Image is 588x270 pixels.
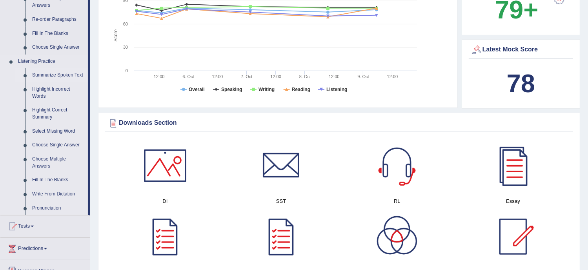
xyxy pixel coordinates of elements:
[113,29,118,42] tspan: Score
[29,40,88,55] a: Choose Single Answer
[15,55,88,69] a: Listening Practice
[29,152,88,173] a: Choose Multiple Answers
[29,13,88,27] a: Re-order Paragraphs
[227,197,335,205] h4: SST
[126,68,128,73] text: 0
[299,74,311,79] tspan: 8. Oct
[241,74,252,79] tspan: 7. Oct
[123,22,128,26] text: 60
[259,87,275,92] tspan: Writing
[29,138,88,152] a: Choose Single Answer
[123,45,128,49] text: 30
[29,201,88,215] a: Pronunciation
[29,187,88,201] a: Write From Dictation
[111,197,219,205] h4: DI
[270,74,281,79] text: 12:00
[507,69,535,98] b: 78
[459,197,567,205] h4: Essay
[29,68,88,82] a: Summarize Spoken Text
[326,87,347,92] tspan: Listening
[221,87,242,92] tspan: Speaking
[471,44,571,56] div: Latest Mock Score
[292,87,310,92] tspan: Reading
[0,215,90,235] a: Tests
[182,74,194,79] tspan: 6. Oct
[212,74,223,79] text: 12:00
[0,238,90,257] a: Predictions
[29,173,88,187] a: Fill In The Blanks
[29,27,88,41] a: Fill In The Blanks
[329,74,340,79] text: 12:00
[387,74,398,79] text: 12:00
[343,197,451,205] h4: RL
[189,87,205,92] tspan: Overall
[29,124,88,139] a: Select Missing Word
[357,74,369,79] tspan: 9. Oct
[29,103,88,124] a: Highlight Correct Summary
[107,117,571,129] div: Downloads Section
[29,82,88,103] a: Highlight Incorrect Words
[154,74,165,79] text: 12:00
